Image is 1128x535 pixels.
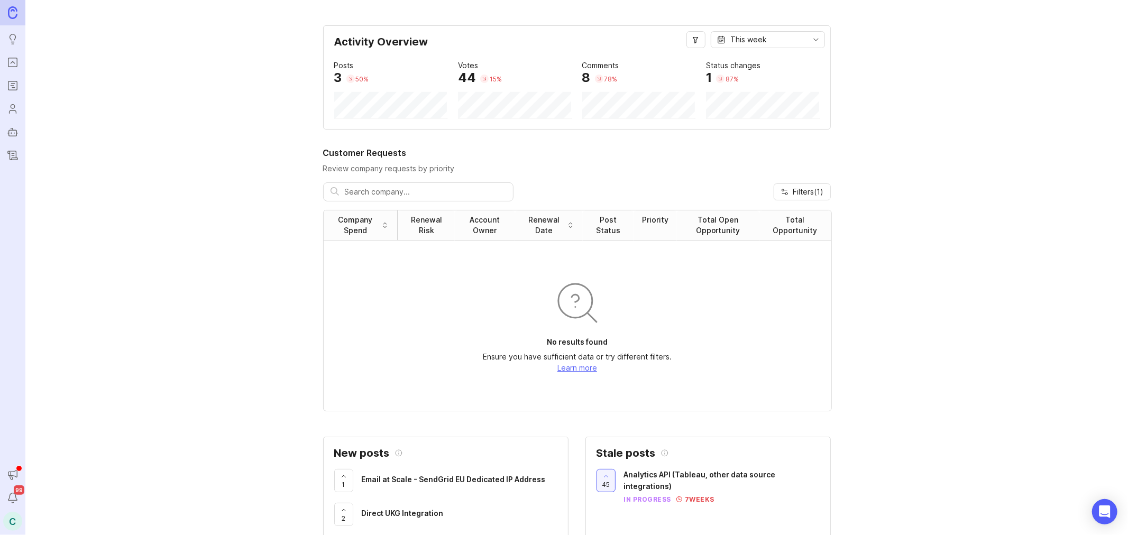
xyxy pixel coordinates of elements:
[490,75,502,84] div: 15 %
[547,337,608,347] p: No results found
[407,215,446,236] div: Renewal Risk
[334,71,342,84] div: 3
[582,60,619,71] div: Comments
[3,123,22,142] a: Autopilot
[334,36,820,56] div: Activity Overview
[793,187,824,197] span: Filters
[1092,499,1117,524] div: Open Intercom Messenger
[334,60,354,71] div: Posts
[323,146,831,159] h2: Customer Requests
[458,71,476,84] div: 44
[808,35,824,44] svg: toggle icon
[552,278,603,328] img: svg+xml;base64,PHN2ZyB3aWR0aD0iOTYiIGhlaWdodD0iOTYiIGZpbGw9Im5vbmUiIHhtbG5zPSJodHRwOi8vd3d3LnczLm...
[3,488,22,508] button: Notifications
[3,53,22,72] a: Portal
[334,448,390,458] h2: New posts
[3,512,22,531] button: C
[768,215,823,236] div: Total Opportunity
[597,448,656,458] h2: Stale posts
[726,75,739,84] div: 87 %
[3,465,22,484] button: Announcements
[602,480,610,489] span: 45
[682,495,714,504] div: 7 weeks
[362,474,557,488] a: Email at Scale - SendGrid EU Dedicated IP Address
[591,215,625,236] div: Post Status
[706,60,760,71] div: Status changes
[706,71,712,84] div: 1
[524,215,564,236] div: Renewal Date
[356,75,369,84] div: 50 %
[483,352,672,362] p: Ensure you have sufficient data or try different filters.
[342,480,345,489] span: 1
[557,363,597,372] a: Learn more
[597,469,616,492] button: 45
[642,215,668,225] div: Priority
[774,183,831,200] button: Filters(1)
[3,30,22,49] a: Ideas
[582,71,591,84] div: 8
[362,508,557,522] a: Direct UKG Integration
[685,215,751,236] div: Total Open Opportunity
[624,470,776,491] span: Analytics API (Tableau, other data source integrations)
[3,146,22,165] a: Changelog
[334,469,353,492] button: 1
[362,475,546,484] span: Email at Scale - SendGrid EU Dedicated IP Address
[8,6,17,19] img: Canny Home
[332,215,379,236] div: Company Spend
[323,163,831,174] p: Review company requests by priority
[463,215,506,236] div: Account Owner
[3,76,22,95] a: Roadmaps
[458,60,478,71] div: Votes
[345,186,506,198] input: Search company...
[624,495,672,504] div: in progress
[3,99,22,118] a: Users
[362,509,444,518] span: Direct UKG Integration
[14,485,24,495] span: 99
[814,187,824,196] span: ( 1 )
[342,514,345,523] span: 2
[604,75,618,84] div: 78 %
[676,496,682,502] img: svg+xml;base64,PHN2ZyB3aWR0aD0iMTEiIGhlaWdodD0iMTEiIGZpbGw9Im5vbmUiIHhtbG5zPSJodHRwOi8vd3d3LnczLm...
[624,469,820,504] a: Analytics API (Tableau, other data source integrations)in progress7weeks
[731,34,767,45] div: This week
[334,503,353,526] button: 2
